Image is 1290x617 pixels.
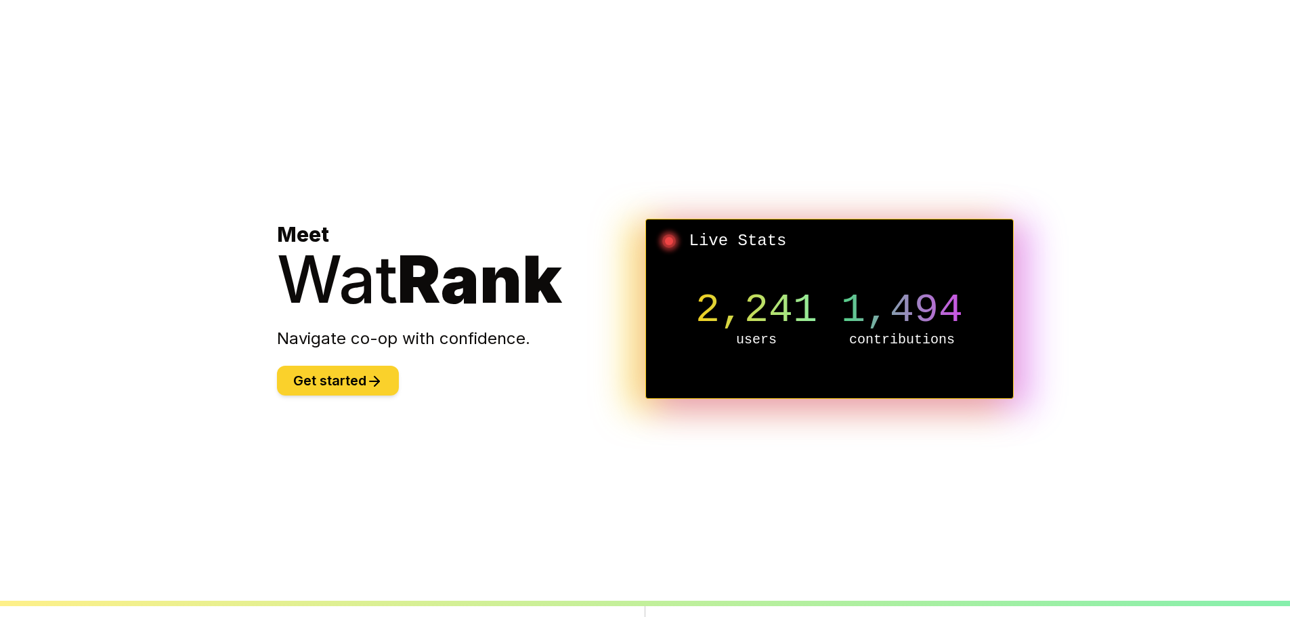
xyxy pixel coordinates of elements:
[277,366,399,396] button: Get started
[657,230,1002,252] h2: Live Stats
[684,290,830,331] p: 2,241
[684,331,830,349] p: users
[277,240,397,318] span: Wat
[277,375,399,388] a: Get started
[397,240,562,318] span: Rank
[277,222,645,312] h1: Meet
[277,328,645,349] p: Navigate co-op with confidence.
[830,331,975,349] p: contributions
[830,290,975,331] p: 1,494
